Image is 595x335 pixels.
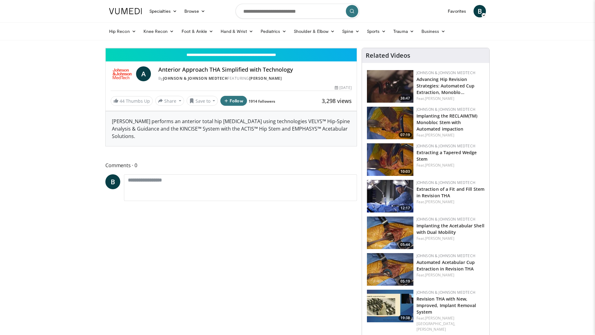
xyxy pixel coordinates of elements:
span: 07:19 [399,132,412,138]
div: Feat. [416,96,484,101]
a: Johnson & Johnson MedTech [416,217,475,222]
a: Knee Recon [140,25,178,38]
a: A [136,66,151,81]
a: [PERSON_NAME] [416,327,446,332]
span: 05:44 [399,242,412,248]
img: d5b2f4bf-f70e-4130-8279-26f7233142ac.150x105_q85_crop-smart_upscale.jpg [367,253,413,286]
div: Feat. [416,315,484,332]
a: Johnson & Johnson MedTech [416,70,475,75]
a: Advancing Hip Revision Strategies: Automated Cup Extraction, Monoblo… [416,76,475,95]
a: Business [418,25,449,38]
a: [PERSON_NAME] [425,272,454,278]
a: 19:38 [367,290,413,322]
a: [PERSON_NAME] [425,96,454,101]
a: 05:19 [367,253,413,286]
img: 9f1a5b5d-2ba5-4c40-8e0c-30b4b8951080.150x105_q85_crop-smart_upscale.jpg [367,70,413,103]
span: 44 [120,98,125,104]
a: [PERSON_NAME] [425,132,454,138]
a: Spine [338,25,363,38]
div: By FEATURING [158,76,352,81]
img: 9517a7b7-3955-4e04-bf19-7ba39c1d30c4.150x105_q85_crop-smart_upscale.jpg [367,290,413,322]
span: 19:38 [399,315,412,321]
div: Feat. [416,163,484,168]
a: [PERSON_NAME][GEOGRAPHIC_DATA], [416,315,456,326]
a: Sports [363,25,390,38]
a: 10:03 [367,143,413,176]
span: 38:47 [399,96,412,101]
a: Favorites [444,5,470,17]
span: 10:03 [399,169,412,174]
a: 07:19 [367,107,413,139]
span: 05:19 [399,279,412,284]
div: Feat. [416,132,484,138]
a: Extracting a Tapered Wedge Stem [416,150,477,162]
a: [PERSON_NAME] [425,199,454,204]
span: 12:17 [399,205,412,211]
a: Pediatrics [257,25,290,38]
img: 9c1ab193-c641-4637-bd4d-10334871fca9.150x105_q85_crop-smart_upscale.jpg [367,217,413,249]
a: Browse [181,5,209,17]
a: Johnson & Johnson MedTech [416,180,475,185]
button: Save to [187,96,218,106]
div: Feat. [416,199,484,205]
h4: Related Videos [366,52,410,59]
a: 05:44 [367,217,413,249]
a: Automated Acetabular Cup Extraction in Revision THA [416,259,475,272]
button: Share [155,96,184,106]
a: 44 Thumbs Up [111,96,153,106]
a: Johnson & Johnson MedTech [416,107,475,112]
a: Trauma [390,25,418,38]
a: Implanting the Acetabular Shell with Dual Mobility [416,223,484,235]
div: [PERSON_NAME] performs an anterior total hip [MEDICAL_DATA] using technologies VELYS™ Hip-Spine A... [106,111,357,146]
span: Comments 0 [105,161,357,169]
div: Feat. [416,272,484,278]
button: Follow [220,96,247,106]
h4: Anterior Approach THA Simplified with Technology [158,66,352,73]
a: [PERSON_NAME] [425,236,454,241]
a: Hip Recon [105,25,140,38]
a: Hand & Wrist [217,25,257,38]
a: Foot & Ankle [178,25,217,38]
input: Search topics, interventions [236,4,359,19]
a: Johnson & Johnson MedTech [416,253,475,258]
a: Johnson & Johnson MedTech [416,143,475,149]
img: ffc33e66-92ed-4f11-95c4-0a160745ec3c.150x105_q85_crop-smart_upscale.jpg [367,107,413,139]
a: 12:17 [367,180,413,212]
a: Johnson & Johnson MedTech [416,290,475,295]
span: 3,298 views [322,97,352,105]
a: Shoulder & Elbow [290,25,338,38]
a: Implanting the RECLAIM(TM) Monobloc Stem with Automated impaction [416,113,478,132]
a: 1914 followers [249,99,275,104]
a: B [105,174,120,189]
a: 38:47 [367,70,413,103]
img: 82aed312-2a25-4631-ae62-904ce62d2708.150x105_q85_crop-smart_upscale.jpg [367,180,413,212]
a: Extraction of a Fit and Fill Stem in Revision THA [416,186,484,199]
img: VuMedi Logo [109,8,142,14]
a: Johnson & Johnson MedTech [163,76,228,81]
a: [PERSON_NAME] [249,76,282,81]
img: Johnson & Johnson MedTech [111,66,134,81]
img: 0b84e8e2-d493-4aee-915d-8b4f424ca292.150x105_q85_crop-smart_upscale.jpg [367,143,413,176]
a: B [474,5,486,17]
a: Specialties [146,5,181,17]
div: Feat. [416,236,484,241]
a: Revision THA with New, Improved, Implant Removal System [416,296,476,315]
a: [PERSON_NAME] [425,163,454,168]
div: [DATE] [335,85,351,91]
